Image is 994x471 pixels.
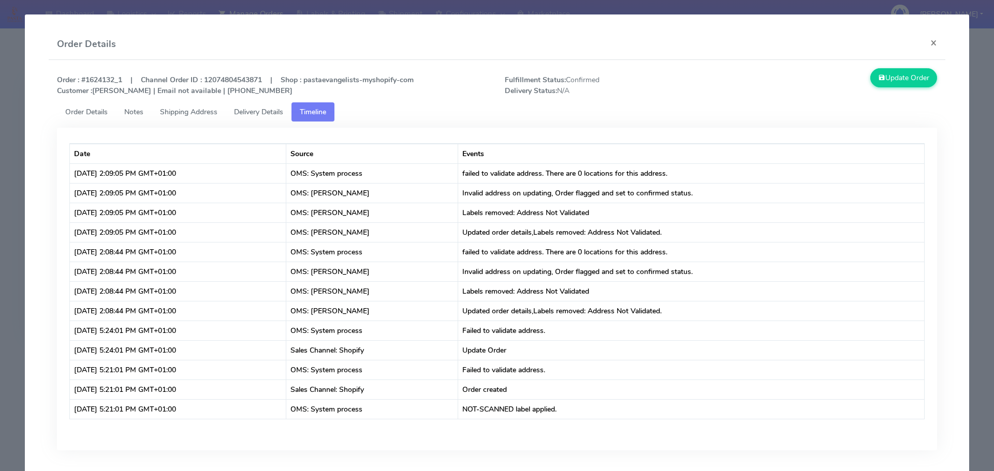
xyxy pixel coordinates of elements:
[70,321,286,340] td: [DATE] 5:24:01 PM GMT+01:00
[234,107,283,117] span: Delivery Details
[286,399,458,419] td: OMS: System process
[57,75,414,96] strong: Order : #1624132_1 | Channel Order ID : 12074804543871 | Shop : pastaevangelists-myshopify-com [P...
[300,107,326,117] span: Timeline
[70,222,286,242] td: [DATE] 2:09:05 PM GMT+01:00
[505,75,566,85] strong: Fulfillment Status:
[286,379,458,399] td: Sales Channel: Shopify
[286,163,458,183] td: OMS: System process
[70,340,286,360] td: [DATE] 5:24:01 PM GMT+01:00
[458,183,925,203] td: Invalid address on updating, Order flagged and set to confirmed status.
[124,107,143,117] span: Notes
[286,301,458,321] td: OMS: [PERSON_NAME]
[870,68,938,87] button: Update Order
[286,340,458,360] td: Sales Channel: Shopify
[505,86,557,96] strong: Delivery Status:
[497,74,721,96] span: Confirmed N/A
[286,222,458,242] td: OMS: [PERSON_NAME]
[458,242,925,262] td: failed to validate address. There are 0 locations for this address.
[286,281,458,301] td: OMS: [PERSON_NAME]
[458,360,925,379] td: Failed to validate address.
[57,37,116,51] h4: Order Details
[70,144,286,163] th: Date
[57,102,938,121] ul: Tabs
[458,281,925,301] td: Labels removed: Address Not Validated
[458,379,925,399] td: Order created
[458,163,925,183] td: failed to validate address. There are 0 locations for this address.
[458,340,925,360] td: Update Order
[65,107,108,117] span: Order Details
[70,262,286,281] td: [DATE] 2:08:44 PM GMT+01:00
[286,183,458,203] td: OMS: [PERSON_NAME]
[286,242,458,262] td: OMS: System process
[922,29,945,56] button: Close
[286,321,458,340] td: OMS: System process
[286,360,458,379] td: OMS: System process
[70,379,286,399] td: [DATE] 5:21:01 PM GMT+01:00
[70,203,286,222] td: [DATE] 2:09:05 PM GMT+01:00
[70,183,286,203] td: [DATE] 2:09:05 PM GMT+01:00
[458,301,925,321] td: Updated order details,Labels removed: Address Not Validated.
[458,222,925,242] td: Updated order details,Labels removed: Address Not Validated.
[458,144,925,163] th: Events
[458,203,925,222] td: Labels removed: Address Not Validated
[458,262,925,281] td: Invalid address on updating, Order flagged and set to confirmed status.
[70,301,286,321] td: [DATE] 2:08:44 PM GMT+01:00
[458,399,925,419] td: NOT-SCANNED label applied.
[57,86,92,96] strong: Customer :
[70,360,286,379] td: [DATE] 5:21:01 PM GMT+01:00
[70,399,286,419] td: [DATE] 5:21:01 PM GMT+01:00
[286,262,458,281] td: OMS: [PERSON_NAME]
[286,203,458,222] td: OMS: [PERSON_NAME]
[70,242,286,262] td: [DATE] 2:08:44 PM GMT+01:00
[70,163,286,183] td: [DATE] 2:09:05 PM GMT+01:00
[286,144,458,163] th: Source
[458,321,925,340] td: Failed to validate address.
[70,281,286,301] td: [DATE] 2:08:44 PM GMT+01:00
[160,107,217,117] span: Shipping Address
